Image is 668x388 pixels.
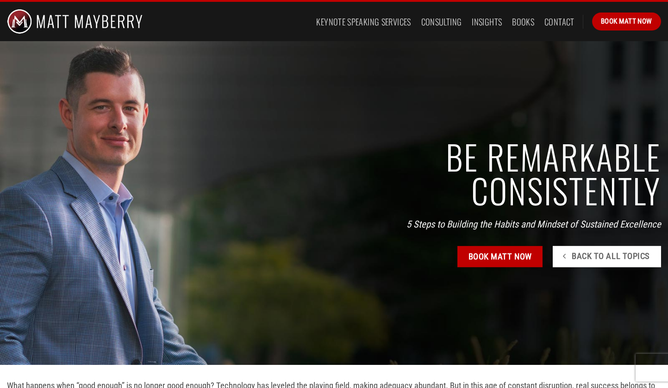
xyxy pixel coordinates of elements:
[421,13,462,30] a: Consulting
[512,13,534,30] a: Books
[601,16,652,27] span: Book Matt Now
[316,13,411,30] a: Keynote Speaking Services
[446,131,661,215] strong: Be Remarkable Consistently
[592,12,661,30] a: Book Matt Now
[468,250,532,263] span: Book Matt Now
[572,249,650,263] span: Back To All Topics
[544,13,574,30] a: Contact
[7,2,143,41] img: Matt Mayberry
[457,246,542,267] a: Book Matt Now
[406,218,661,229] em: 5 Steps to Building the Habits and Mindset of Sustained Excellence
[553,246,661,267] a: Back To All Topics
[472,13,502,30] a: Insights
